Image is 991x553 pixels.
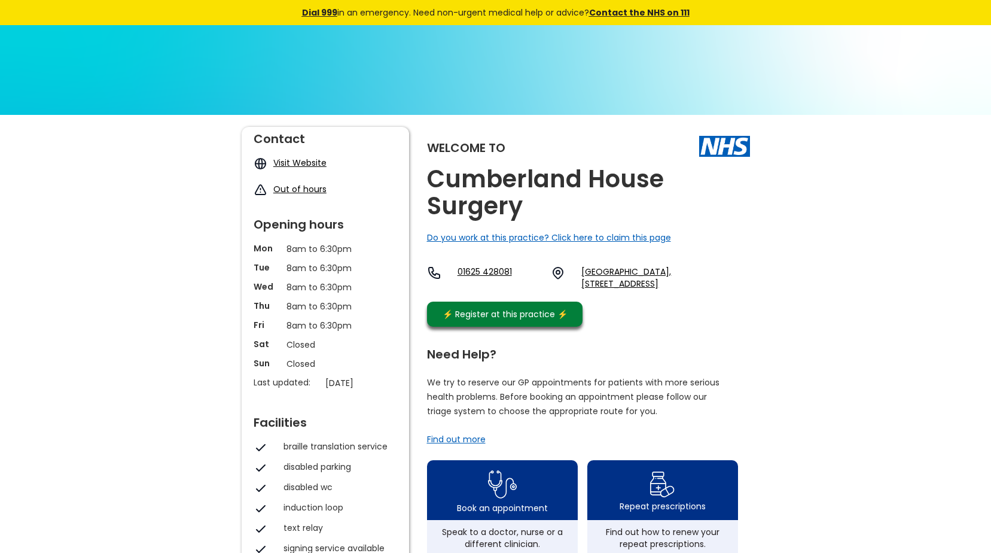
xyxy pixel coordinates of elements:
a: Out of hours [273,183,327,195]
div: Contact [254,127,397,145]
img: The NHS logo [699,136,750,156]
div: induction loop [283,502,391,513]
div: Opening hours [254,212,397,230]
a: [GEOGRAPHIC_DATA], [STREET_ADDRESS] [581,266,749,290]
p: Closed [286,338,364,351]
p: 8am to 6:30pm [286,242,364,256]
div: Facilities [254,411,397,429]
a: Contact the NHS on 111 [589,7,690,19]
a: Visit Website [273,157,327,169]
p: Thu [254,300,280,312]
img: repeat prescription icon [650,469,675,500]
div: disabled wc [283,481,391,493]
div: Book an appointment [457,502,548,514]
p: 8am to 6:30pm [286,319,364,332]
p: 8am to 6:30pm [286,262,364,275]
a: ⚡️ Register at this practice ⚡️ [427,302,583,327]
a: Dial 999 [302,7,337,19]
div: Speak to a doctor, nurse or a different clinician. [433,526,572,550]
img: exclamation icon [254,183,267,197]
p: Closed [286,357,364,370]
div: in an emergency. Need non-urgent medical help or advice? [221,6,771,19]
div: Repeat prescriptions [620,500,706,512]
div: ⚡️ Register at this practice ⚡️ [437,308,574,321]
p: Sat [254,338,280,350]
img: book appointment icon [488,467,517,502]
h2: Cumberland House Surgery [427,166,750,220]
img: globe icon [254,157,267,171]
p: Tue [254,262,280,274]
p: Fri [254,319,280,331]
div: text relay [283,522,391,534]
div: Welcome to [427,142,505,154]
a: Find out more [427,433,486,445]
p: 8am to 6:30pm [286,300,364,313]
p: Mon [254,242,280,254]
img: telephone icon [427,266,441,280]
a: Do you work at this practice? Click here to claim this page [427,232,671,244]
a: 01625 428081 [458,266,542,290]
p: 8am to 6:30pm [286,281,364,294]
p: Sun [254,357,280,369]
div: braille translation service [283,440,391,452]
p: We try to reserve our GP appointments for patients with more serious health problems. Before book... [427,375,720,418]
img: practice location icon [551,266,565,280]
p: Last updated: [254,376,319,388]
div: disabled parking [283,461,391,473]
div: Find out how to renew your repeat prescriptions. [593,526,732,550]
p: [DATE] [325,376,403,390]
div: Need Help? [427,342,738,360]
p: Wed [254,281,280,293]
